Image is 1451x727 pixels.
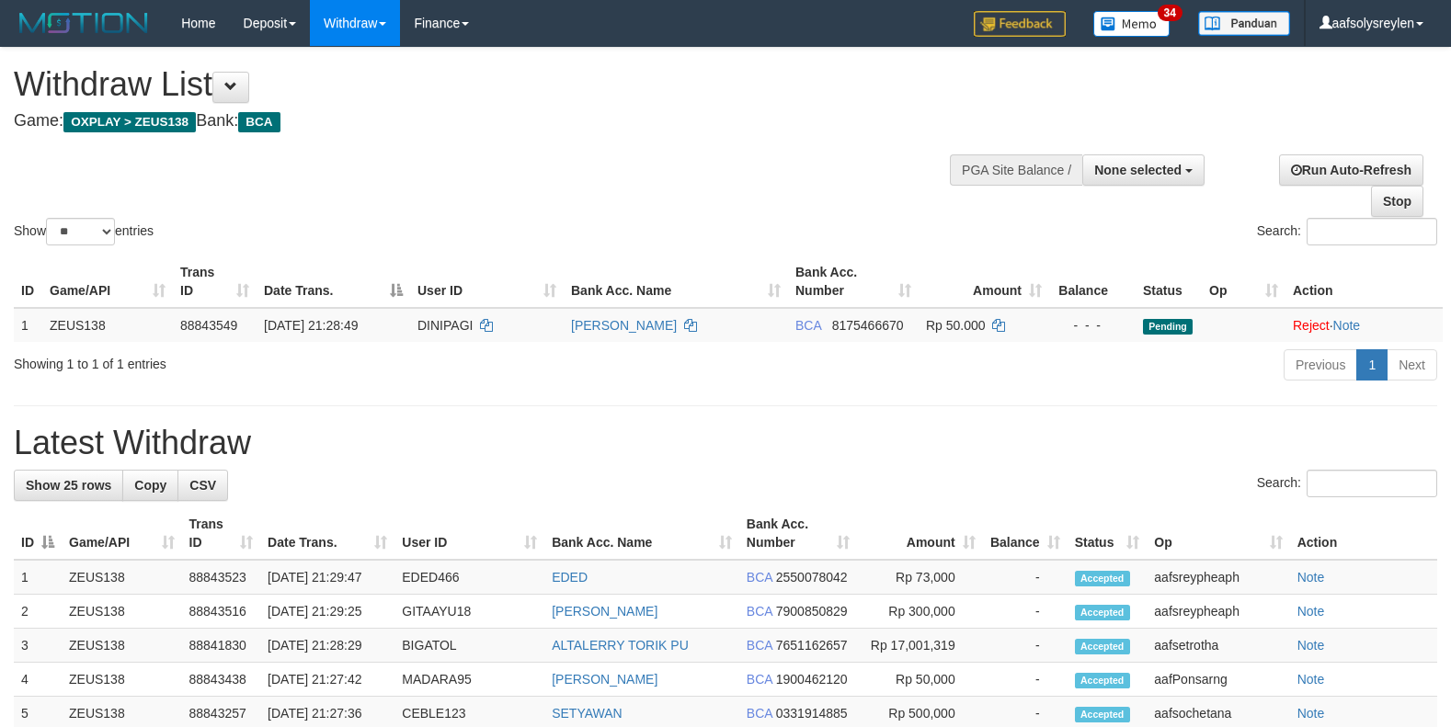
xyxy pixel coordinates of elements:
td: [DATE] 21:29:25 [260,595,394,629]
img: Feedback.jpg [974,11,1066,37]
span: Rp 50.000 [926,318,986,333]
th: Bank Acc. Number: activate to sort column ascending [788,256,919,308]
a: Note [1297,570,1325,585]
td: aafsreypheaph [1147,560,1289,595]
h1: Withdraw List [14,66,949,103]
a: Copy [122,470,178,501]
th: Status [1136,256,1202,308]
td: Rp 17,001,319 [857,629,983,663]
th: Bank Acc. Name: activate to sort column ascending [564,256,788,308]
label: Search: [1257,470,1437,497]
label: Show entries [14,218,154,245]
span: Show 25 rows [26,478,111,493]
td: - [983,595,1068,629]
td: Rp 50,000 [857,663,983,697]
span: DINIPAGI [417,318,473,333]
a: Note [1297,638,1325,653]
span: Copy 8175466670 to clipboard [832,318,904,333]
a: SETYAWAN [552,706,623,721]
td: 1 [14,308,42,342]
img: panduan.png [1198,11,1290,36]
a: [PERSON_NAME] [571,318,677,333]
th: Balance [1049,256,1136,308]
a: 1 [1356,349,1388,381]
span: None selected [1094,163,1182,177]
td: 4 [14,663,62,697]
td: BIGATOL [394,629,544,663]
td: MADARA95 [394,663,544,697]
td: 3 [14,629,62,663]
span: Copy 0331914885 to clipboard [776,706,848,721]
a: Note [1297,672,1325,687]
div: Showing 1 to 1 of 1 entries [14,347,591,373]
span: BCA [747,672,772,687]
span: Accepted [1075,605,1130,620]
a: CSV [177,470,228,501]
th: Bank Acc. Name: activate to sort column ascending [544,507,739,560]
td: ZEUS138 [62,629,182,663]
td: 88843438 [182,663,261,697]
img: Button%20Memo.svg [1093,11,1171,37]
th: ID: activate to sort column descending [14,507,62,560]
th: Status: activate to sort column ascending [1068,507,1148,560]
a: Next [1387,349,1437,381]
a: Stop [1371,186,1423,217]
span: Pending [1143,319,1193,335]
td: GITAAYU18 [394,595,544,629]
td: [DATE] 21:28:29 [260,629,394,663]
button: None selected [1082,154,1205,186]
span: BCA [795,318,821,333]
td: · [1285,308,1443,342]
span: Accepted [1075,639,1130,654]
td: 2 [14,595,62,629]
th: Trans ID: activate to sort column ascending [173,256,257,308]
img: MOTION_logo.png [14,9,154,37]
span: Copy 7900850829 to clipboard [776,604,848,619]
h1: Latest Withdraw [14,425,1437,461]
span: Accepted [1075,673,1130,688]
th: User ID: activate to sort column ascending [410,256,564,308]
a: Previous [1284,349,1357,381]
a: Note [1297,706,1325,721]
a: Note [1333,318,1361,333]
td: aafPonsarng [1147,663,1289,697]
a: EDED [552,570,588,585]
a: ALTALERRY TORIK PU [552,638,689,653]
a: [PERSON_NAME] [552,672,657,687]
a: Show 25 rows [14,470,123,501]
th: Amount: activate to sort column ascending [857,507,983,560]
td: - [983,663,1068,697]
th: User ID: activate to sort column ascending [394,507,544,560]
th: Action [1290,507,1437,560]
td: 88843516 [182,595,261,629]
td: ZEUS138 [62,560,182,595]
th: Trans ID: activate to sort column ascending [182,507,261,560]
td: ZEUS138 [62,663,182,697]
h4: Game: Bank: [14,112,949,131]
span: Copy [134,478,166,493]
span: Accepted [1075,571,1130,586]
td: 88843523 [182,560,261,595]
td: EDED466 [394,560,544,595]
span: BCA [238,112,280,132]
span: CSV [189,478,216,493]
td: Rp 300,000 [857,595,983,629]
td: 88841830 [182,629,261,663]
label: Search: [1257,218,1437,245]
span: Copy 1900462120 to clipboard [776,672,848,687]
th: Balance: activate to sort column ascending [983,507,1068,560]
th: Game/API: activate to sort column ascending [62,507,182,560]
td: - [983,629,1068,663]
a: Note [1297,604,1325,619]
td: [DATE] 21:29:47 [260,560,394,595]
input: Search: [1307,218,1437,245]
span: BCA [747,706,772,721]
td: ZEUS138 [62,595,182,629]
span: 34 [1158,5,1183,21]
th: Game/API: activate to sort column ascending [42,256,173,308]
span: [DATE] 21:28:49 [264,318,358,333]
th: ID [14,256,42,308]
span: BCA [747,570,772,585]
td: 1 [14,560,62,595]
select: Showentries [46,218,115,245]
